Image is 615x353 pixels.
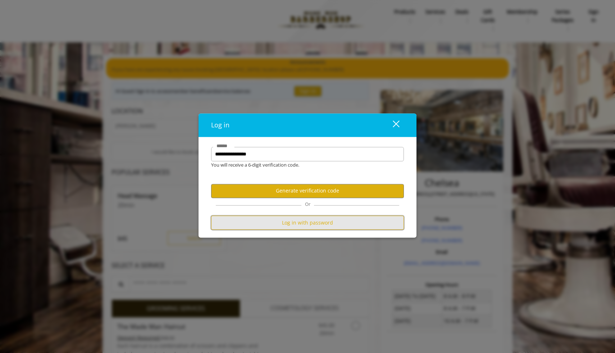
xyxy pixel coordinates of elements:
[211,216,404,230] button: Log in with password
[211,121,229,130] span: Log in
[301,201,314,207] span: Or
[206,162,398,169] div: You will receive a 6-digit verification code.
[384,120,399,131] div: close dialog
[211,184,404,198] button: Generate verification code
[379,118,404,132] button: close dialog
